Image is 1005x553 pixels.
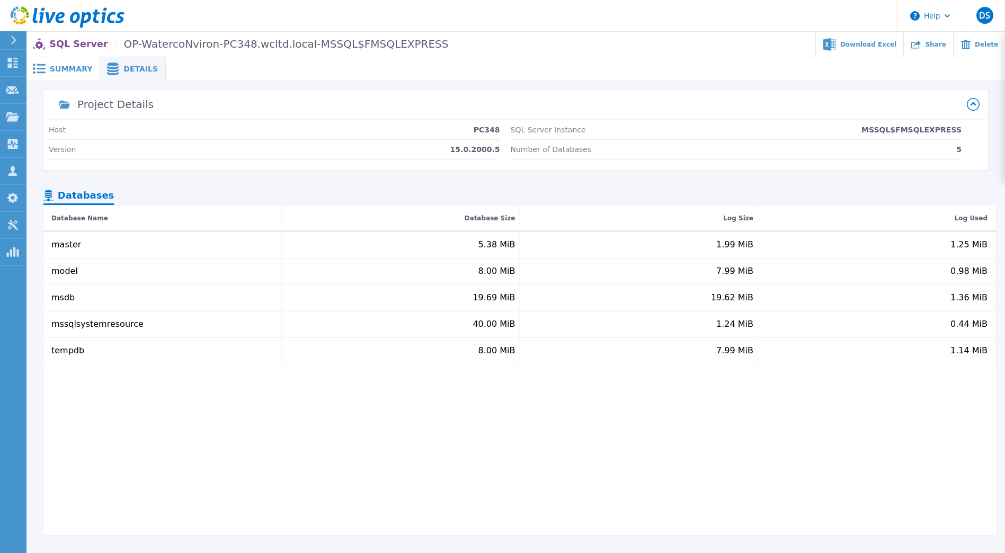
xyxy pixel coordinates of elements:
p: MSSQL$FMSQLEXPRESS [861,126,962,134]
p: 15.0.2000.5 [450,145,500,154]
div: Log Used [955,212,988,225]
span: OP-WatercoNviron-PC348.wcltd.local-MSSQL$FMSQLEXPRESS [117,38,449,50]
div: 19.69 MiB [473,293,515,302]
div: 5.38 MiB [478,240,515,249]
span: Share [925,41,946,48]
div: msdb [51,293,75,302]
div: mssqlsystemresource [51,319,144,329]
div: 7.99 MiB [716,266,753,276]
div: model [51,266,78,276]
span: Download Excel [840,41,896,48]
div: 40.00 MiB [473,319,515,329]
p: 5 [956,145,962,154]
span: Delete [975,41,998,48]
div: Databases [43,187,114,206]
div: 8.00 MiB [478,346,515,355]
p: PC348 [474,126,500,134]
p: Host [49,126,66,134]
span: Summary [50,65,92,73]
div: 0.98 MiB [950,266,988,276]
div: Log Size [723,212,753,225]
div: Project Details [77,99,154,110]
span: DS [979,11,990,20]
div: tempdb [51,346,84,355]
div: Database Size [465,212,515,225]
div: Database Name [51,212,108,225]
div: 1.24 MiB [716,319,753,329]
p: SQL Server [49,38,448,50]
div: 19.62 MiB [711,293,753,302]
span: Details [123,65,158,73]
div: 1.99 MiB [716,240,753,249]
div: 1.36 MiB [950,293,988,302]
p: SQL Server Instance [511,126,586,134]
p: Version [49,145,76,154]
div: 1.14 MiB [950,346,988,355]
div: 1.25 MiB [950,240,988,249]
div: 0.44 MiB [950,319,988,329]
p: Number of Databases [511,145,592,154]
div: master [51,240,81,249]
div: 8.00 MiB [478,266,515,276]
div: 7.99 MiB [716,346,753,355]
